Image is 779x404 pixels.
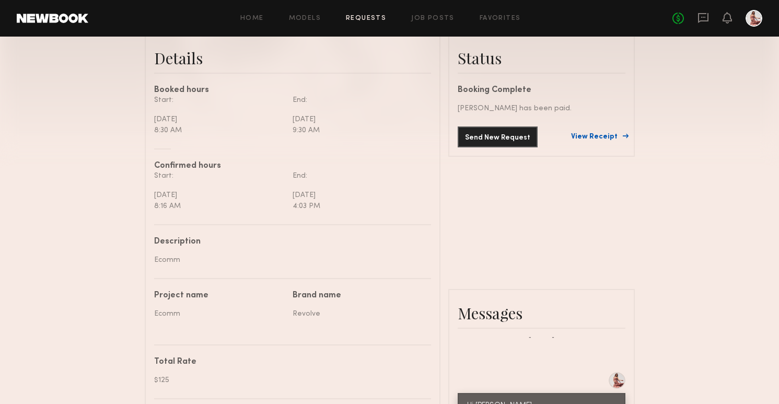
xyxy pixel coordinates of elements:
div: $125 [154,375,423,386]
div: Brand name [293,292,423,300]
div: Booked hours [154,86,431,95]
a: Requests [346,15,386,22]
div: [DATE] [154,190,285,201]
a: Home [240,15,264,22]
div: Ecomm [154,308,285,319]
div: Start: [154,95,285,106]
div: Revolve [293,308,423,319]
a: Job Posts [411,15,455,22]
div: End: [293,95,423,106]
div: Status [458,48,625,68]
div: 9:30 AM [293,125,423,136]
a: Favorites [480,15,521,22]
div: Project name [154,292,285,300]
div: Confirmed hours [154,162,431,170]
div: Description [154,238,423,246]
div: Total Rate [154,358,423,366]
div: End: [293,170,423,181]
div: Start: [154,170,285,181]
a: Models [289,15,321,22]
div: Ecomm [154,255,423,266]
div: [PERSON_NAME] has been paid. [458,103,625,114]
div: Booking Complete [458,86,625,95]
div: Details [154,48,431,68]
div: Messages [458,303,625,324]
button: Send New Request [458,126,538,147]
div: [DATE] [154,114,285,125]
div: 4:03 PM [293,201,423,212]
div: 8:30 AM [154,125,285,136]
div: [DATE] [293,114,423,125]
a: View Receipt [571,133,625,141]
div: [DATE] [293,190,423,201]
div: 8:16 AM [154,201,285,212]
